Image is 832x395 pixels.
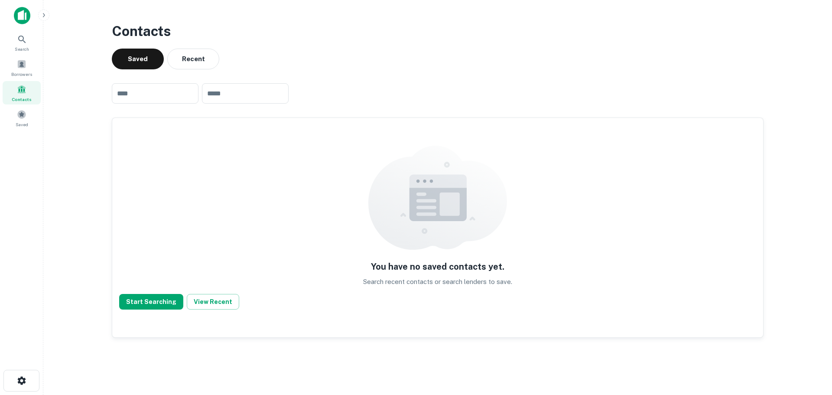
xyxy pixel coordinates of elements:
[15,46,29,52] span: Search
[371,260,504,273] h5: You have no saved contacts yet.
[14,7,30,24] img: capitalize-icon.png
[789,326,832,367] iframe: Chat Widget
[16,121,28,128] span: Saved
[167,49,219,69] button: Recent
[112,21,764,42] h3: Contacts
[12,96,32,103] span: Contacts
[11,71,32,78] span: Borrowers
[3,31,41,54] a: Search
[112,49,164,69] button: Saved
[187,294,239,310] button: View Recent
[363,277,512,287] p: Search recent contacts or search lenders to save.
[368,146,507,250] img: empty content
[3,56,41,79] a: Borrowers
[119,294,183,310] button: Start Searching
[3,81,41,104] a: Contacts
[3,106,41,130] a: Saved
